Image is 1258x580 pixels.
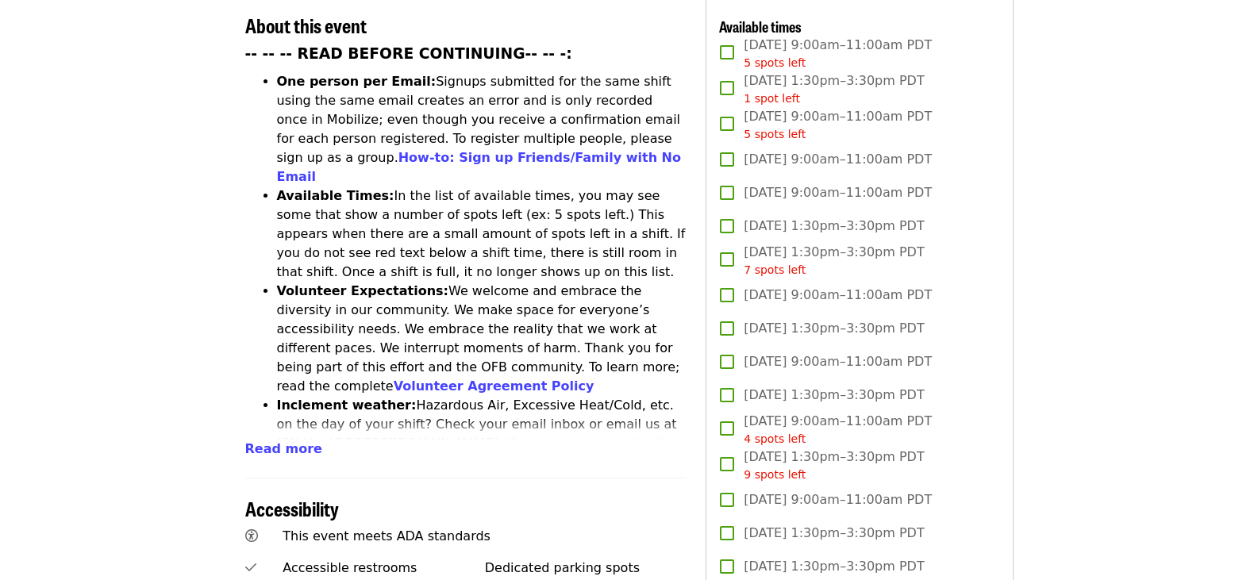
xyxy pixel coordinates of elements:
span: About this event [245,11,367,39]
span: Read more [245,441,322,456]
a: Volunteer Agreement Policy [394,378,594,394]
span: Available times [719,16,802,36]
strong: One person per Email: [277,74,437,89]
span: 5 spots left [744,128,806,140]
strong: Volunteer Expectations: [277,283,449,298]
strong: Available Times: [277,188,394,203]
li: Hazardous Air, Excessive Heat/Cold, etc. on the day of your shift? Check your email inbox or emai... [277,396,687,491]
span: This event meets ADA standards [283,528,491,544]
span: 7 spots left [744,263,806,276]
i: check icon [245,560,256,575]
span: [DATE] 1:30pm–3:30pm PDT [744,524,924,543]
span: [DATE] 1:30pm–3:30pm PDT [744,217,924,236]
span: [DATE] 9:00am–11:00am PDT [744,150,932,169]
span: 1 spot left [744,92,800,105]
div: Dedicated parking spots [485,559,687,578]
span: [DATE] 9:00am–11:00am PDT [744,183,932,202]
span: 4 spots left [744,432,806,445]
span: [DATE] 9:00am–11:00am PDT [744,352,932,371]
span: [DATE] 1:30pm–3:30pm PDT [744,447,924,483]
span: [DATE] 9:00am–11:00am PDT [744,36,932,71]
button: Read more [245,440,322,459]
li: In the list of available times, you may see some that show a number of spots left (ex: 5 spots le... [277,186,687,282]
span: [DATE] 1:30pm–3:30pm PDT [744,557,924,576]
a: How-to: Sign up Friends/Family with No Email [277,150,682,184]
span: [DATE] 9:00am–11:00am PDT [744,412,932,447]
span: 5 spots left [744,56,806,69]
span: [DATE] 9:00am–11:00am PDT [744,107,932,143]
span: [DATE] 1:30pm–3:30pm PDT [744,386,924,405]
span: 9 spots left [744,468,806,481]
span: Accessibility [245,494,339,522]
i: universal-access icon [245,528,258,544]
div: Accessible restrooms [283,559,485,578]
span: [DATE] 9:00am–11:00am PDT [744,490,932,509]
li: Signups submitted for the same shift using the same email creates an error and is only recorded o... [277,72,687,186]
strong: Inclement weather: [277,398,417,413]
strong: -- -- -- READ BEFORE CONTINUING-- -- -: [245,45,572,62]
span: [DATE] 9:00am–11:00am PDT [744,286,932,305]
span: [DATE] 1:30pm–3:30pm PDT [744,319,924,338]
span: [DATE] 1:30pm–3:30pm PDT [744,71,924,107]
li: We welcome and embrace the diversity in our community. We make space for everyone’s accessibility... [277,282,687,396]
span: [DATE] 1:30pm–3:30pm PDT [744,243,924,278]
